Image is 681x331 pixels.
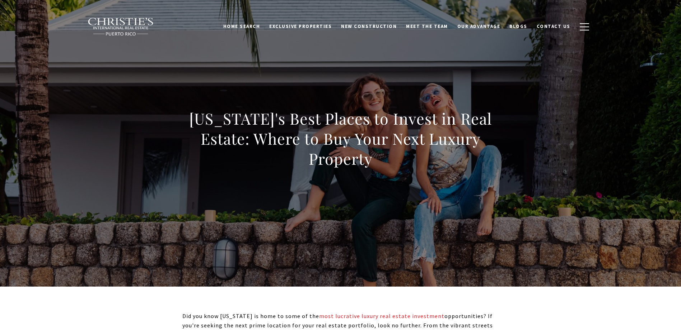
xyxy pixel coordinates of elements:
a: Our Advantage [453,20,505,33]
a: Meet the Team [401,20,453,33]
a: Exclusive Properties [265,20,336,33]
img: Christie's International Real Estate black text logo [88,18,154,36]
a: Home Search [219,20,265,33]
span: Our Advantage [457,23,500,29]
span: New Construction [341,23,397,29]
a: New Construction [336,20,401,33]
a: most lucrative luxury real estate investment [319,312,444,320]
span: Blogs [509,23,527,29]
span: Exclusive Properties [269,23,332,29]
h1: [US_STATE]'s Best Places to Invest in Real Estate: Where to Buy Your Next Luxury Property [182,109,499,169]
a: Blogs [505,20,532,33]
